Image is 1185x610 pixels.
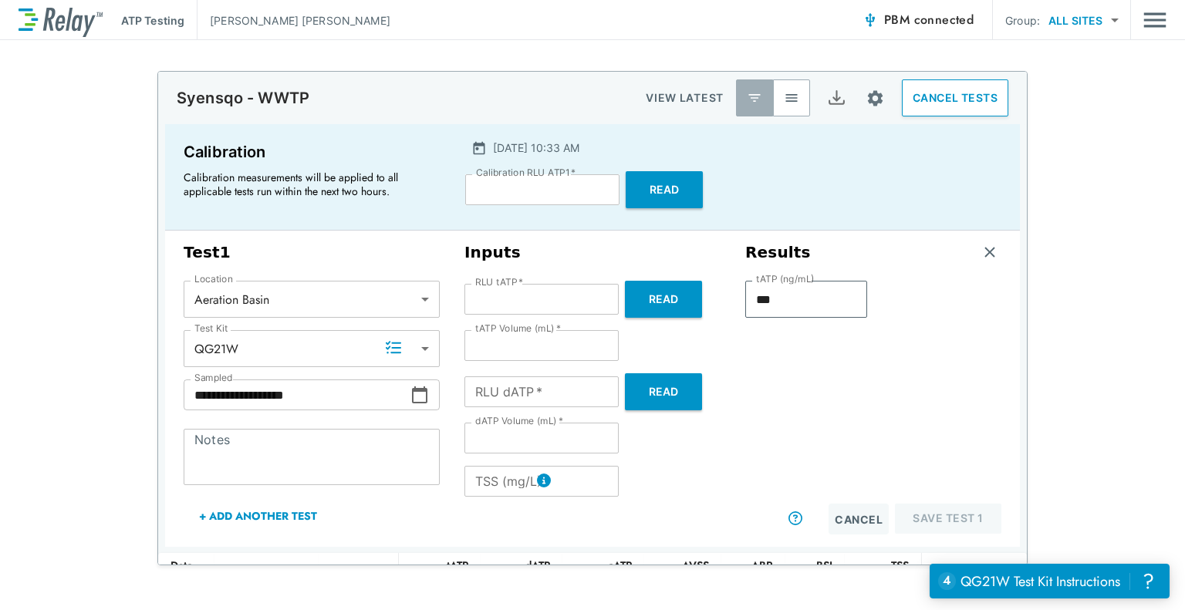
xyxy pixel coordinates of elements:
iframe: Resource center [930,564,1170,598]
label: Location [194,274,233,285]
div: All Tests [319,559,386,590]
label: dATP Volume (mL) [475,416,563,426]
img: Latest [747,90,762,106]
button: Read [625,281,702,318]
img: LuminUltra Relay [19,4,103,37]
img: Calender Icon [471,140,487,156]
button: Export [818,79,855,116]
label: Sampled [194,372,233,383]
p: VIEW LATEST [646,89,724,107]
input: Choose date, selected date is Sep 5, 2025 [184,379,410,410]
div: BSI (%) [798,556,832,593]
button: Cancel [829,504,889,534]
div: All Locations [214,559,306,590]
h3: Test 1 [184,243,440,262]
button: Read [626,171,703,208]
img: View All [784,90,799,106]
button: + Add Another Test [184,497,333,534]
div: tATP (ng/mL) [411,556,468,593]
div: TSS (mg/L) [857,556,909,593]
button: CANCEL TESTS [902,79,1008,116]
div: QG21W [184,333,440,364]
div: Aeration Basin [184,284,440,315]
button: Main menu [1143,5,1166,35]
p: ATP Testing [121,12,184,29]
div: ABR (%) [734,556,773,593]
img: Remove [982,244,998,260]
p: Calibration [184,140,437,164]
img: Drawer Icon [1143,5,1166,35]
p: Group: [1005,12,1040,29]
label: Test Kit [194,323,228,334]
p: Syensqo - WWTP [177,89,309,107]
img: Settings Icon [866,89,885,108]
label: RLU tATP [475,277,523,288]
label: Calibration RLU ATP1 [476,167,576,178]
button: Read [625,373,702,410]
h3: Inputs [464,243,721,262]
label: tATP (ng/mL) [756,274,815,285]
img: Connected Icon [863,12,878,28]
div: dATP (ng/mL) [493,556,550,593]
p: [PERSON_NAME] [PERSON_NAME] [210,12,390,29]
img: Export Icon [827,89,846,108]
div: AVSS (mg/L) [657,556,708,593]
label: tATP Volume (mL) [475,323,561,334]
h3: Results [745,243,811,262]
span: connected [914,11,974,29]
p: [DATE] 10:33 AM [493,140,579,156]
button: Site setup [855,78,896,119]
span: PBM [884,9,974,31]
div: cATP (ng/mL) [575,556,632,593]
button: PBM connected [856,5,980,35]
p: Calibration measurements will be applied to all applicable tests run within the next two hours. [184,170,430,198]
th: Date [158,553,214,597]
